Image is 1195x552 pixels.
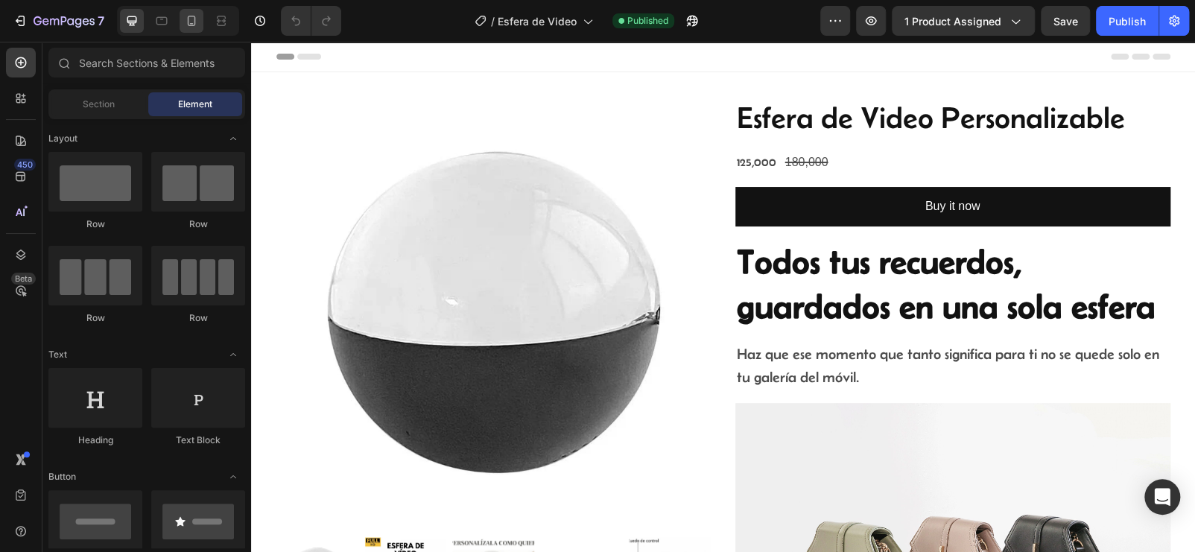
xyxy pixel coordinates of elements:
div: Buy it now [674,154,729,176]
span: Text [48,348,67,361]
span: Button [48,470,76,483]
span: 1 product assigned [904,13,1001,29]
div: Row [151,218,245,231]
span: Toggle open [221,127,245,150]
button: Save [1041,6,1090,36]
p: 7 [98,12,104,30]
button: 1 product assigned [892,6,1035,36]
span: / [491,13,495,29]
div: Publish [1109,13,1146,29]
div: 450 [14,159,36,171]
div: Heading [48,434,142,447]
span: Layout [48,132,77,145]
div: 125,000 [484,109,527,133]
span: Toggle open [221,343,245,367]
input: Search Sections & Elements [48,48,245,77]
div: Open Intercom Messenger [1144,479,1180,515]
span: Element [178,98,212,111]
button: Buy it now [484,145,919,185]
iframe: Design area [251,42,1195,552]
span: Save [1053,15,1078,28]
span: Published [627,14,668,28]
h2: Esfera de Video Personalizable [484,54,919,97]
button: Publish [1096,6,1158,36]
span: Section [83,98,115,111]
div: Text Block [151,434,245,447]
button: 7 [6,6,111,36]
span: Haz que ese momento que tanto significa para ti no se quede solo en tu galería del móvil. [486,304,908,343]
div: Beta [11,273,36,285]
div: Row [151,311,245,325]
div: Row [48,218,142,231]
div: Undo/Redo [281,6,341,36]
strong: Todos tus recuerdos, guardados en una sola esfera [486,201,904,283]
div: 180,000 [533,109,579,133]
span: Toggle open [221,465,245,489]
div: Row [48,311,142,325]
span: Esfera de Video [498,13,577,29]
